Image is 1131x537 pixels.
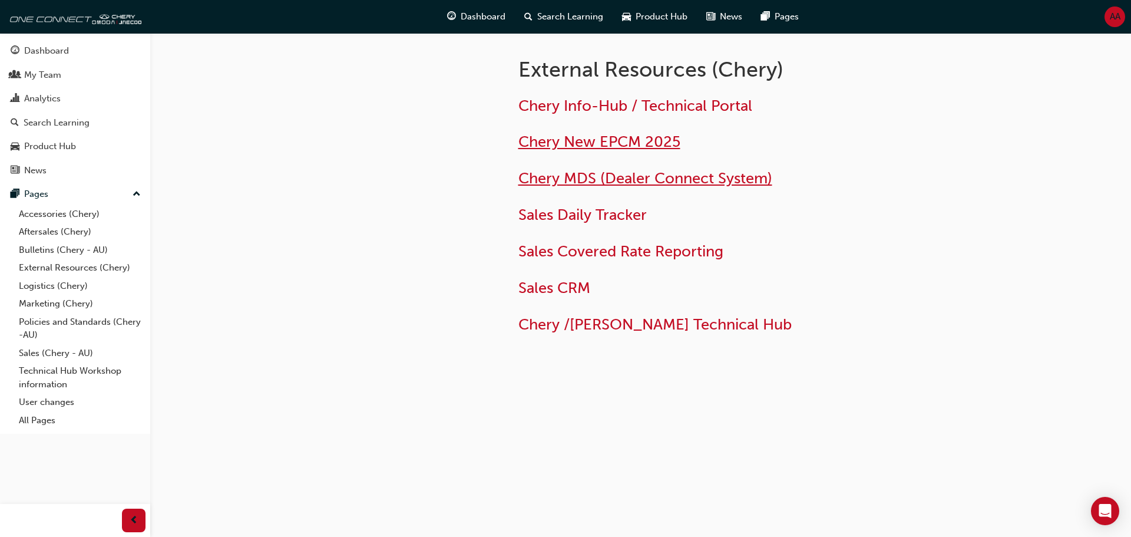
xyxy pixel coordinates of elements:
a: news-iconNews [697,5,752,29]
button: DashboardMy TeamAnalyticsSearch LearningProduct HubNews [5,38,145,183]
button: Pages [5,183,145,205]
span: chart-icon [11,94,19,104]
span: guage-icon [11,46,19,57]
a: Chery /[PERSON_NAME] Technical Hub [518,315,792,334]
a: Sales (Chery - AU) [14,344,145,363]
a: Chery Info-Hub / Technical Portal [518,97,752,115]
a: External Resources (Chery) [14,259,145,277]
div: Product Hub [24,140,76,153]
span: up-icon [133,187,141,202]
a: Search Learning [5,112,145,134]
a: Accessories (Chery) [14,205,145,223]
a: Product Hub [5,136,145,157]
div: Analytics [24,92,61,106]
a: Sales Covered Rate Reporting [518,242,723,261]
span: Dashboard [461,10,505,24]
img: oneconnect [6,5,141,28]
span: Pages [775,10,799,24]
a: Sales CRM [518,279,590,297]
a: News [5,160,145,182]
span: AA [1110,10,1120,24]
span: pages-icon [761,9,770,24]
a: Sales Daily Tracker [518,206,647,224]
button: AA [1104,6,1125,27]
a: Policies and Standards (Chery -AU) [14,313,145,344]
span: car-icon [11,141,19,152]
a: pages-iconPages [752,5,808,29]
span: news-icon [11,166,19,176]
span: pages-icon [11,189,19,200]
a: My Team [5,64,145,86]
span: car-icon [622,9,631,24]
a: Dashboard [5,40,145,62]
a: Logistics (Chery) [14,277,145,295]
span: Search Learning [537,10,603,24]
a: Aftersales (Chery) [14,223,145,241]
a: search-iconSearch Learning [515,5,613,29]
h1: External Resources (Chery) [518,57,905,83]
a: Chery MDS (Dealer Connect System) [518,169,772,187]
div: Search Learning [24,116,90,130]
div: My Team [24,68,61,82]
span: news-icon [706,9,715,24]
a: Analytics [5,88,145,110]
a: guage-iconDashboard [438,5,515,29]
a: Marketing (Chery) [14,295,145,313]
div: Open Intercom Messenger [1091,497,1119,525]
span: people-icon [11,70,19,81]
span: prev-icon [130,513,138,528]
a: Chery New EPCM 2025 [518,133,680,151]
span: search-icon [11,118,19,129]
span: News [720,10,742,24]
a: Bulletins (Chery - AU) [14,241,145,259]
a: Technical Hub Workshop information [14,362,145,393]
span: Product Hub [636,10,687,24]
div: Dashboard [24,44,69,58]
a: car-iconProduct Hub [613,5,697,29]
div: Pages [24,187,48,201]
span: search-icon [524,9,533,24]
a: User changes [14,393,145,411]
a: All Pages [14,411,145,430]
span: guage-icon [447,9,456,24]
div: News [24,164,47,177]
